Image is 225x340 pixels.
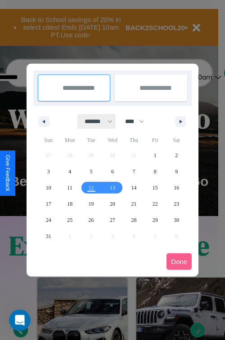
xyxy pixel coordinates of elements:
span: 5 [90,163,93,180]
span: Sat [166,133,187,147]
span: 29 [153,212,158,228]
span: 2 [175,147,178,163]
span: 1 [154,147,157,163]
div: Give Feedback [4,155,11,191]
button: 1 [144,147,166,163]
span: 31 [46,228,51,244]
span: 3 [47,163,50,180]
span: 18 [67,196,72,212]
button: 7 [123,163,144,180]
button: 30 [166,212,187,228]
button: 21 [123,196,144,212]
button: 27 [102,212,123,228]
iframe: Intercom live chat [9,309,31,331]
button: 23 [166,196,187,212]
span: 14 [131,180,136,196]
span: 21 [131,196,136,212]
span: 16 [174,180,179,196]
span: 10 [46,180,51,196]
button: 12 [81,180,102,196]
button: 6 [102,163,123,180]
span: 24 [46,212,51,228]
button: 19 [81,196,102,212]
button: 31 [38,228,59,244]
span: 22 [153,196,158,212]
button: 17 [38,196,59,212]
button: 28 [123,212,144,228]
span: 6 [111,163,114,180]
button: 14 [123,180,144,196]
span: 23 [174,196,179,212]
span: 25 [67,212,72,228]
button: 16 [166,180,187,196]
button: 24 [38,212,59,228]
button: 29 [144,212,166,228]
button: Done [166,253,192,270]
span: 9 [175,163,178,180]
span: 30 [174,212,179,228]
span: Wed [102,133,123,147]
span: 12 [89,180,94,196]
span: 15 [153,180,158,196]
span: 19 [89,196,94,212]
button: 2 [166,147,187,163]
button: 13 [102,180,123,196]
button: 8 [144,163,166,180]
span: Mon [59,133,80,147]
span: 26 [89,212,94,228]
span: 7 [132,163,135,180]
button: 11 [59,180,80,196]
span: 13 [110,180,115,196]
button: 18 [59,196,80,212]
span: 8 [154,163,157,180]
button: 20 [102,196,123,212]
span: Sun [38,133,59,147]
span: 28 [131,212,136,228]
button: 22 [144,196,166,212]
button: 4 [59,163,80,180]
button: 9 [166,163,187,180]
span: 4 [68,163,71,180]
button: 5 [81,163,102,180]
span: 20 [110,196,115,212]
span: Fri [144,133,166,147]
button: 10 [38,180,59,196]
button: 26 [81,212,102,228]
span: Thu [123,133,144,147]
button: 15 [144,180,166,196]
button: 3 [38,163,59,180]
span: Tue [81,133,102,147]
span: 27 [110,212,115,228]
span: 11 [67,180,72,196]
span: 17 [46,196,51,212]
button: 25 [59,212,80,228]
